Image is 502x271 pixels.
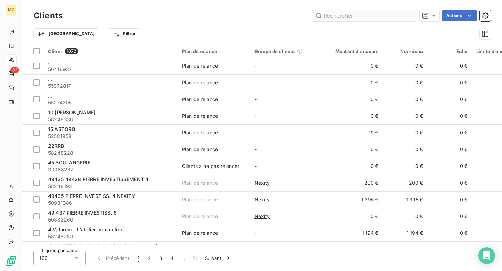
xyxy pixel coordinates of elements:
[442,10,477,21] button: Actions
[323,124,383,141] td: -99 €
[48,99,174,106] span: 55074295
[144,251,155,265] button: 2
[48,183,174,190] span: 58248193
[48,126,75,132] span: 15 ASTORG
[323,158,383,175] td: 0 €
[383,225,427,241] td: 1 194 €
[427,191,472,208] td: 0 €
[48,133,174,140] span: 52581959
[10,67,19,73] span: 82
[323,208,383,225] td: 0 €
[254,146,257,152] span: -
[427,225,472,241] td: 0 €
[254,48,295,54] span: Groupe de clients
[48,233,174,240] span: 58248250
[182,79,218,86] div: Plan de relance
[383,158,427,175] td: 0 €
[323,241,383,258] td: 0 €
[65,48,78,54] span: 1072
[182,113,218,119] div: Plan de relance
[323,91,383,108] td: 0 €
[182,146,218,153] div: Plan de relance
[254,196,270,203] span: Nexity
[48,149,174,156] span: 58248228
[189,251,201,265] button: 11
[182,129,218,136] div: Plan de relance
[254,230,257,236] span: -
[323,57,383,74] td: 0 €
[6,256,17,267] img: Logo LeanPay
[323,108,383,124] td: 0 €
[383,57,427,74] td: 0 €
[201,251,236,265] button: Suivant
[427,74,472,91] td: 0 €
[33,9,63,22] h3: Clients
[182,179,218,186] div: Plan de relance
[48,116,174,123] span: 58248330
[427,124,472,141] td: 0 €
[323,191,383,208] td: 1 395 €
[323,225,383,241] td: 1 194 €
[312,10,417,21] input: Rechercher
[383,108,427,124] td: 0 €
[48,176,149,182] span: 49435 49438 PIERRE INVESTISSEMENT 4
[182,48,246,54] div: Plan de relance
[91,251,134,265] button: Précédent
[427,91,472,108] td: 0 €
[134,251,144,265] button: 1
[166,251,177,265] button: 4
[138,255,139,262] span: 1
[155,251,166,265] button: 3
[48,166,174,173] span: 30088237
[254,179,270,186] span: Nexity
[432,48,468,54] div: Échu
[182,230,218,237] div: Plan de relance
[383,191,427,208] td: 1 395 €
[387,48,423,54] div: Non-échu
[39,255,48,262] span: 100
[6,4,17,15] div: MO
[427,208,472,225] td: 0 €
[48,216,174,223] span: 50882260
[254,79,257,85] span: -
[182,213,218,220] div: Plan de relance
[48,109,96,115] span: 10 [PERSON_NAME]
[427,241,472,258] td: 0 €
[254,96,257,102] span: -
[182,163,239,170] div: Clients a ne pas relancer
[254,163,257,169] span: -
[48,243,158,249] span: 4VALOREM-L'atelier Immobilier (Abonnement)
[427,108,472,124] td: 0 €
[323,74,383,91] td: 0 €
[48,200,174,207] span: 50981386
[182,196,218,203] div: Plan de relance
[383,74,427,91] td: 0 €
[48,76,52,82] span: . .
[427,175,472,191] td: 0 €
[48,93,52,99] span: . .
[478,247,495,264] div: Open Intercom Messenger
[33,28,99,39] button: [GEOGRAPHIC_DATA]
[108,28,140,39] button: Filtrer
[254,113,257,119] span: -
[48,226,122,232] span: 4 Valorem - L'atelier Immobilier
[177,253,189,264] span: …
[383,208,427,225] td: 0 €
[48,143,64,149] span: 22RRB
[323,141,383,158] td: 0 €
[427,158,472,175] td: 0 €
[323,175,383,191] td: 200 €
[182,96,218,103] div: Plan de relance
[48,66,174,73] span: 56416937
[427,141,472,158] td: 0 €
[383,91,427,108] td: 0 €
[48,210,117,216] span: 49 437 PIERRE INVESTISS. 6
[254,63,257,69] span: -
[48,59,50,65] span: .
[427,57,472,74] td: 0 €
[383,141,427,158] td: 0 €
[182,62,218,69] div: Plan de relance
[48,160,90,165] span: 45 BOULANGERIE
[254,213,270,220] span: Nexity
[383,124,427,141] td: 0 €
